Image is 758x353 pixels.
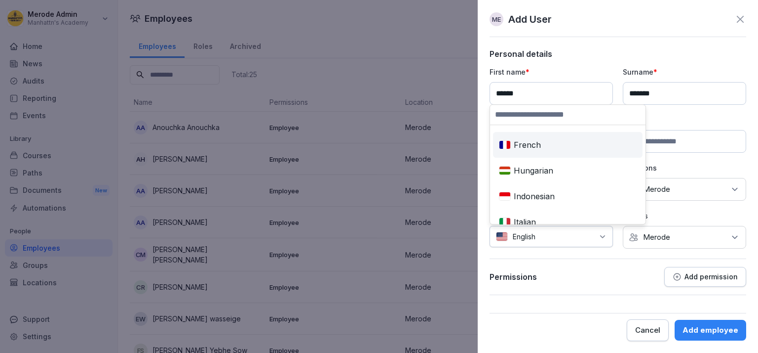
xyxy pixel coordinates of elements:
p: Surname [623,67,746,77]
button: Add permission [664,267,746,287]
button: Cancel [627,319,669,341]
div: Add employee [682,325,738,336]
p: Locations [623,163,746,173]
div: Indonesian [495,185,641,207]
p: Groups [623,211,746,221]
img: fr.svg [499,140,511,150]
div: ME [490,12,503,26]
p: Add User [508,12,552,27]
p: Personal details [490,49,746,59]
p: Mobile [623,115,746,125]
p: First name [490,67,613,77]
p: Add permission [684,273,738,281]
div: French [495,134,641,156]
div: Finnish [495,108,641,130]
img: hu.svg [499,166,511,176]
img: us.svg [496,232,508,241]
p: Merode [643,232,670,242]
div: Italian [495,211,641,233]
div: Hungarian [495,160,641,181]
p: Permissions [490,272,537,282]
div: Cancel [635,325,660,336]
img: it.svg [499,218,511,227]
img: id.svg [499,192,511,201]
button: Add employee [675,320,746,341]
div: English [490,226,613,247]
p: Merode [643,184,670,194]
